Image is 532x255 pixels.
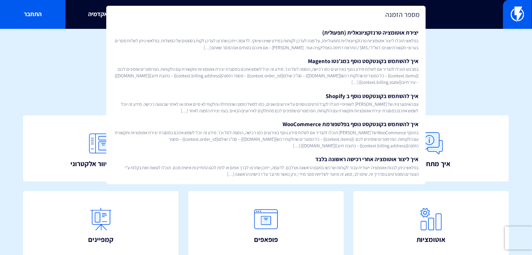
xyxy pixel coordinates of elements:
span: פופאפים [254,235,278,245]
span: איך מתחילים? [412,159,451,169]
a: איך להשתמש בקונטקסט נוסף במג’נטו Magentoבמג’נטו תוכלו להגדיר אם לשלוח מידע נוסף באירועים כמו רכיש... [110,54,422,89]
span: בתוסף WooCommerce של [PERSON_NAME] תוכלו להגדיר אם לשלוח מידע נוסף באירועים כמו רכישה, הוספה לסל ... [113,129,418,149]
input: חיפוש מהיר... [106,6,425,23]
span: במג’נטו תוכלו להגדיר אם לשלוח מידע נוסף באירועים כמו רכישה, הוספה לסל וכו’. מידע זה יוכל לשמש אתכ... [113,66,418,85]
a: תבניות דיוור אלקטרוני [23,115,179,182]
a: איך להשתמש בקונטקסט נוסף בפלטפורמת WooCommerceבתוסף WooCommerce של [PERSON_NAME] תוכלו להגדיר אם ... [110,117,422,152]
h1: איך אפשר לעזור? [12,40,520,56]
a: איך להשתמש בקונטקסט נוסף ב Shopifyעם האינטגרציה של [PERSON_NAME] לשופיפיי תוכלו לקבל פרטים נוספים... [110,89,422,117]
span: קמפיינים [88,235,114,245]
a: איך ליצור אוטומציה אחרי רכישה ראשונה בלבדבפלאשי ניתן לבנות אוטומציה ייעודית עבור לקוחות שרכשו בפע... [110,152,422,180]
span: בפלאשי תוכלו ליצור אוטומציות טרנזקציונאליות (תפעוליות), על מנת לעדכן לקוחות במידע שאינו שיווקי. ל... [113,37,418,50]
span: אוטומציות [417,235,446,245]
span: תבניות דיוור אלקטרוני [70,159,131,169]
span: בפלאשי ניתן לבנות אוטומציה ייעודית עבור לקוחות שרכשו בפעם הראשונה אצלכם. לדוגמה, ייתכן שתרצו לברך... [113,164,418,177]
a: יצירת אוטומציה טרנזקציונאלית (תפעולית)בפלאשי תוכלו ליצור אוטומציות טרנזקציונאליות (תפעוליות), על ... [110,25,422,54]
span: עם האינטגרציה של [PERSON_NAME] לשופיפיי תוכלו לקבל פרטים נוספים על אירועים שונים, כמו למשל הזמנה ... [113,101,418,114]
a: איך מתחילים? [353,115,509,182]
